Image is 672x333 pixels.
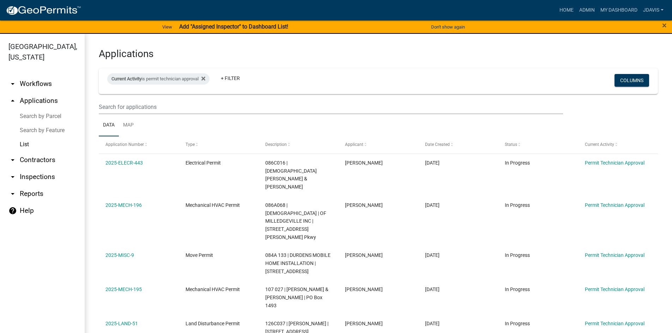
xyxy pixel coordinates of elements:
[265,202,326,240] span: 086A068 | LAKESIDE BAPTIST CHURCH | OF MILLEDGEVILLE INC | 166 Sammons Ind. Pkwy
[505,286,530,292] span: In Progress
[159,21,175,33] a: View
[8,156,17,164] i: arrow_drop_down
[215,72,246,85] a: + Filter
[585,142,614,147] span: Current Activity
[345,202,383,208] span: Brandon Burgess
[585,321,644,326] a: Permit Technician Approval
[425,142,450,147] span: Date Created
[585,286,644,292] a: Permit Technician Approval
[505,160,530,166] span: In Progress
[345,286,383,292] span: Barry Bonner
[425,252,440,258] span: 08/13/2025
[505,202,530,208] span: In Progress
[425,202,440,208] span: 08/13/2025
[615,74,649,87] button: Columns
[598,4,640,17] a: My Dashboard
[345,142,363,147] span: Applicant
[557,4,576,17] a: Home
[585,252,644,258] a: Permit Technician Approval
[428,21,468,33] button: Don't show again
[585,160,644,166] a: Permit Technician Approval
[99,48,658,60] h3: Applications
[576,4,598,17] a: Admin
[345,321,383,326] span: Marvin Roberts
[338,136,418,153] datatable-header-cell: Applicant
[178,136,258,153] datatable-header-cell: Type
[8,97,17,105] i: arrow_drop_up
[105,202,142,208] a: 2025-MECH-196
[186,321,240,326] span: Land Disturbance Permit
[265,252,331,274] span: 084A 133 | DURDENS MOBILE HOME INSTALLATION | 118 Bluegill Rd
[505,142,517,147] span: Status
[179,23,288,30] strong: Add "Assigned Inspector" to Dashboard List!
[498,136,578,153] datatable-header-cell: Status
[119,114,138,137] a: Map
[662,21,667,30] button: Close
[345,252,383,258] span: melinda ingram
[99,100,563,114] input: Search for applications
[99,136,178,153] datatable-header-cell: Application Number
[265,286,328,308] span: 107 027 | HAMLIN TODD & MICHELLE S | PO Box 1493
[105,252,134,258] a: 2025-MISC-9
[505,321,530,326] span: In Progress
[418,136,498,153] datatable-header-cell: Date Created
[105,160,143,166] a: 2025-ELECR-443
[640,4,666,17] a: jdavis
[105,142,144,147] span: Application Number
[8,80,17,88] i: arrow_drop_down
[345,160,383,166] span: Charles Baxley
[8,190,17,198] i: arrow_drop_down
[186,142,195,147] span: Type
[8,173,17,181] i: arrow_drop_down
[265,160,317,190] span: 086C016 | GAY ELAINE C & ROBERT C |
[186,160,221,166] span: Electrical Permit
[8,206,17,215] i: help
[265,142,287,147] span: Description
[186,202,240,208] span: Mechanical HVAC Permit
[585,202,644,208] a: Permit Technician Approval
[107,73,210,85] div: is permit technician approval
[105,286,142,292] a: 2025-MECH-195
[111,76,141,81] span: Current Activity
[425,286,440,292] span: 08/13/2025
[259,136,338,153] datatable-header-cell: Description
[425,160,440,166] span: 08/13/2025
[186,252,213,258] span: Move Permit
[505,252,530,258] span: In Progress
[105,321,138,326] a: 2025-LAND-51
[186,286,240,292] span: Mechanical HVAC Permit
[99,114,119,137] a: Data
[425,321,440,326] span: 08/12/2025
[578,136,658,153] datatable-header-cell: Current Activity
[662,20,667,30] span: ×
